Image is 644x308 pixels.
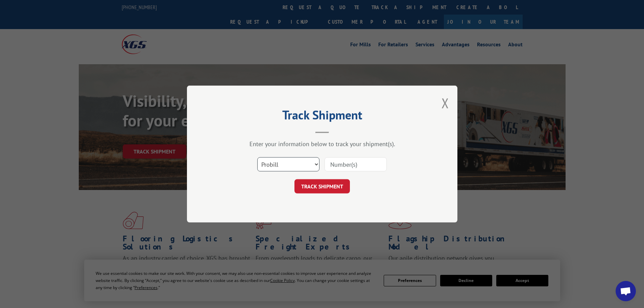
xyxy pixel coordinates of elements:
[221,110,424,123] h2: Track Shipment
[442,94,449,112] button: Close modal
[616,281,636,301] div: Open chat
[325,157,387,171] input: Number(s)
[294,179,350,193] button: TRACK SHIPMENT
[221,140,424,148] div: Enter your information below to track your shipment(s).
